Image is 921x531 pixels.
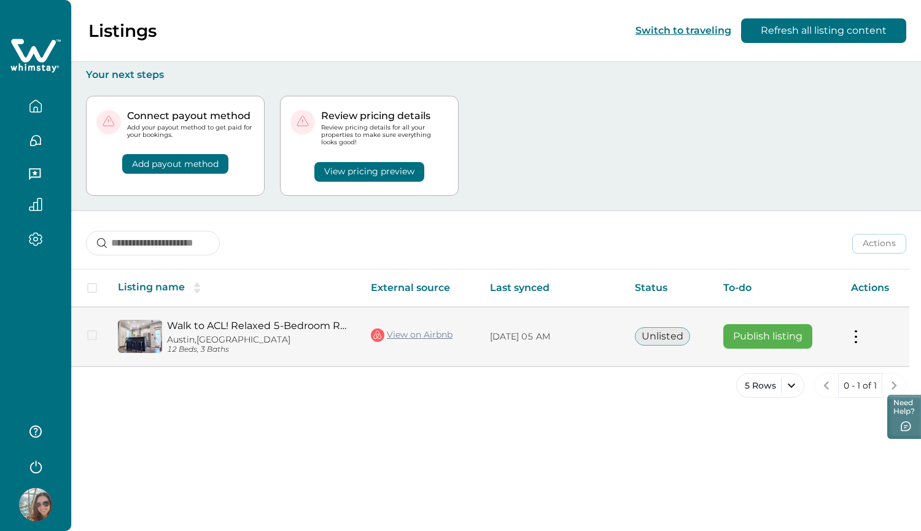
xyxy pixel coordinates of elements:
[108,269,361,307] th: Listing name
[814,373,839,398] button: previous page
[167,335,351,345] p: Austin, [GEOGRAPHIC_DATA]
[118,320,162,353] img: propertyImage_Walk to ACL! Relaxed 5-Bedroom Retreat
[19,488,52,521] img: Whimstay Host
[635,327,690,346] button: Unlisted
[841,269,909,307] th: Actions
[167,345,351,354] p: 12 Beds, 3 Baths
[371,327,453,343] a: View on Airbnb
[852,234,906,254] button: Actions
[838,373,882,398] button: 0 - 1 of 1
[723,324,812,349] button: Publish listing
[625,269,713,307] th: Status
[490,331,615,343] p: [DATE] 05 AM
[713,269,842,307] th: To-do
[480,269,625,307] th: Last synced
[86,69,906,81] p: Your next steps
[321,124,448,147] p: Review pricing details for all your properties to make sure everything looks good!
[314,162,424,182] button: View pricing preview
[88,20,157,41] p: Listings
[882,373,906,398] button: next page
[741,18,906,43] button: Refresh all listing content
[167,320,351,331] a: Walk to ACL! Relaxed 5-Bedroom Retreat
[127,110,254,122] p: Connect payout method
[185,282,209,294] button: sorting
[361,269,480,307] th: External source
[635,25,731,36] button: Switch to traveling
[736,373,804,398] button: 5 Rows
[127,124,254,139] p: Add your payout method to get paid for your bookings.
[321,110,448,122] p: Review pricing details
[844,380,877,392] p: 0 - 1 of 1
[122,154,228,174] button: Add payout method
